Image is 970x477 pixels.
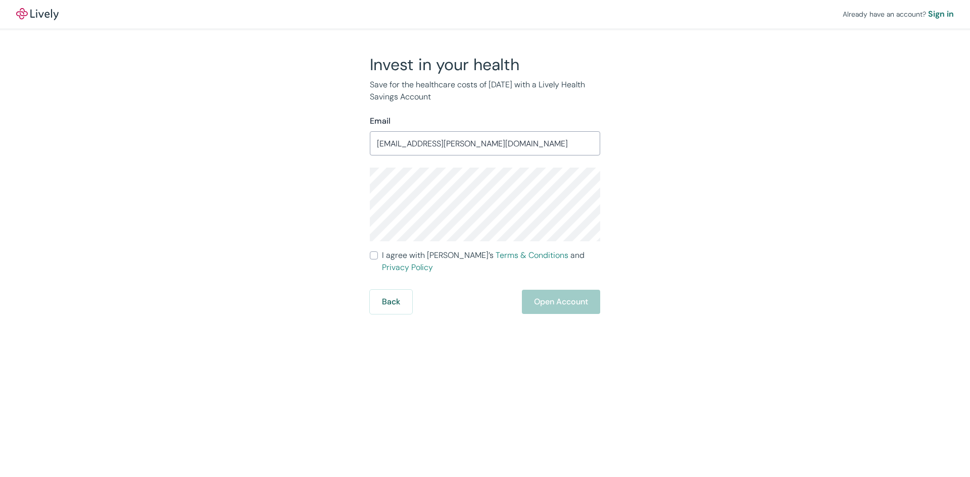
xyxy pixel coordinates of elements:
a: Sign in [928,8,954,20]
a: Terms & Conditions [496,250,568,260]
a: LivelyLively [16,8,59,20]
span: I agree with [PERSON_NAME]’s and [382,249,600,274]
div: Already have an account? [843,8,954,20]
img: Lively [16,8,59,20]
button: Back [370,290,412,314]
h2: Invest in your health [370,55,600,75]
a: Privacy Policy [382,262,433,273]
p: Save for the healthcare costs of [DATE] with a Lively Health Savings Account [370,79,600,103]
label: Email [370,115,391,127]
